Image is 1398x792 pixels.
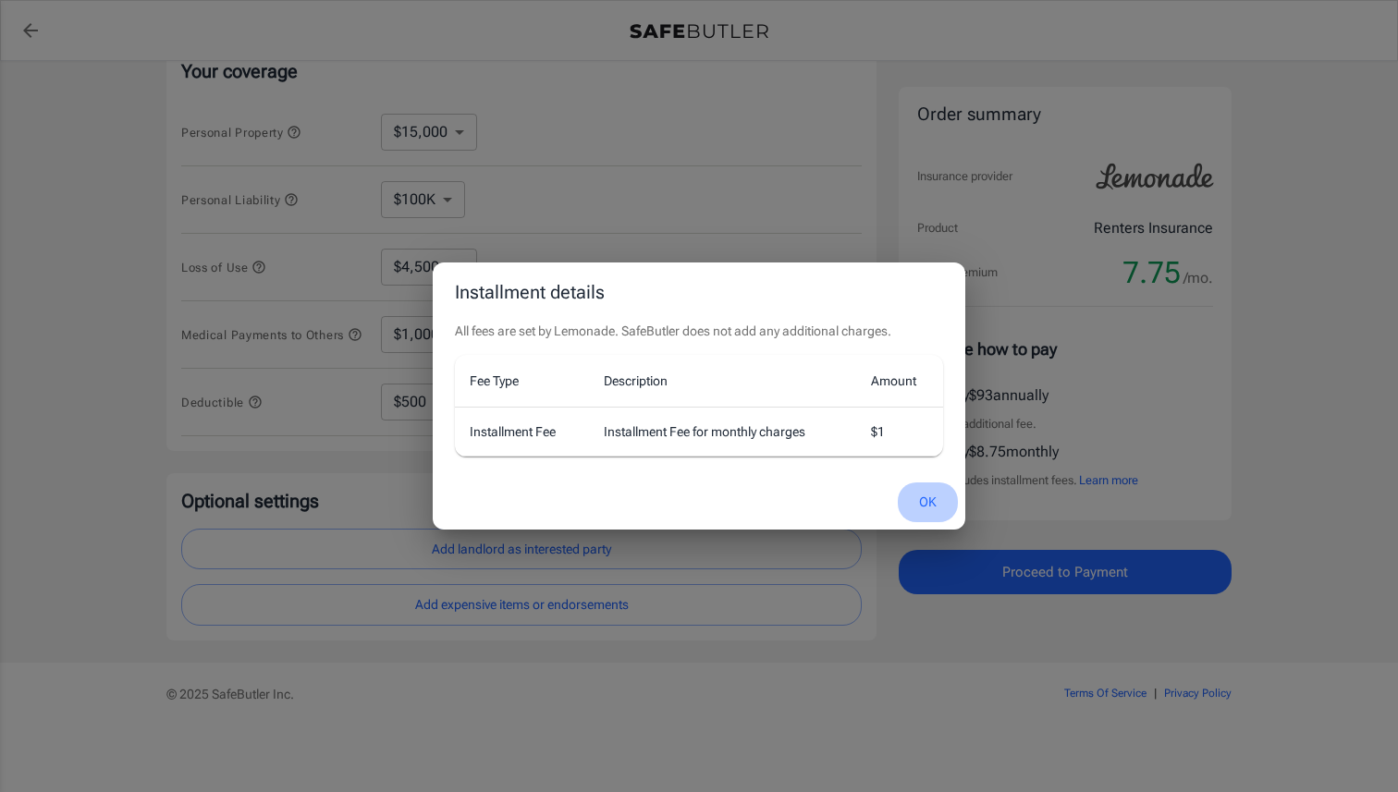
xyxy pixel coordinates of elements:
[856,355,943,408] th: Amount
[433,262,965,322] h2: Installment details
[455,355,589,408] th: Fee Type
[856,408,943,457] td: $1
[455,408,589,457] td: Installment Fee
[898,482,958,522] button: OK
[589,408,856,457] td: Installment Fee for monthly charges
[589,355,856,408] th: Description
[455,322,943,340] p: All fees are set by Lemonade. SafeButler does not add any additional charges.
